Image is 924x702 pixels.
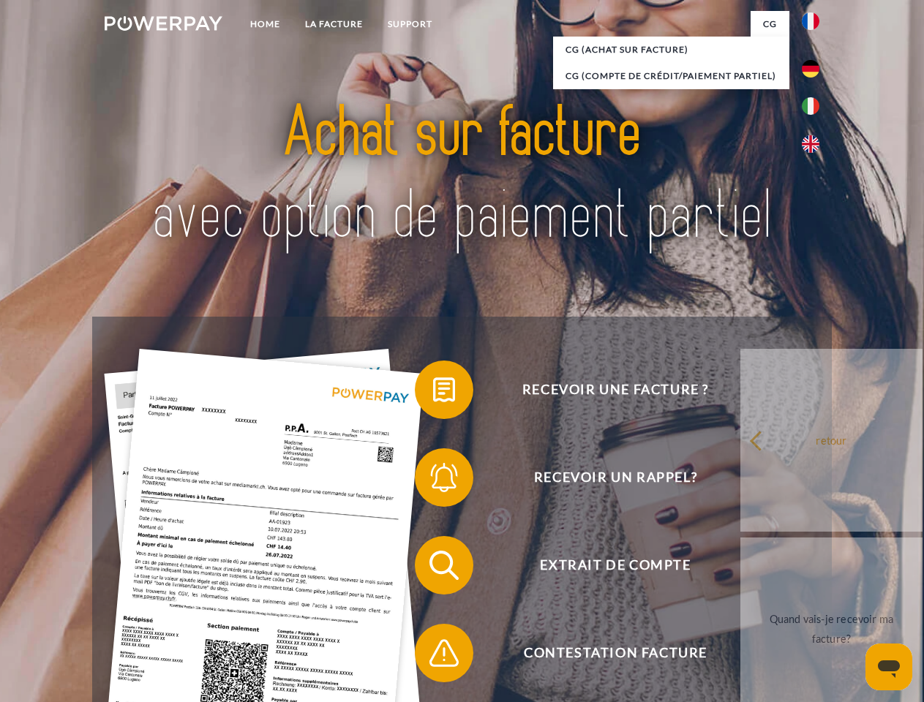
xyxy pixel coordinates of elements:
[105,16,222,31] img: logo-powerpay-white.svg
[238,11,293,37] a: Home
[436,536,795,595] span: Extrait de compte
[415,624,795,682] button: Contestation Facture
[749,609,914,649] div: Quand vais-je recevoir ma facture?
[415,536,795,595] button: Extrait de compte
[426,635,462,671] img: qb_warning.svg
[426,371,462,408] img: qb_bill.svg
[802,60,819,78] img: de
[426,459,462,496] img: qb_bell.svg
[375,11,445,37] a: Support
[415,448,795,507] button: Recevoir un rappel?
[436,448,795,507] span: Recevoir un rappel?
[553,37,789,63] a: CG (achat sur facture)
[293,11,375,37] a: LA FACTURE
[436,624,795,682] span: Contestation Facture
[802,97,819,115] img: it
[415,361,795,419] button: Recevoir une facture ?
[140,70,784,280] img: title-powerpay_fr.svg
[751,11,789,37] a: CG
[426,547,462,584] img: qb_search.svg
[553,63,789,89] a: CG (Compte de crédit/paiement partiel)
[749,430,914,450] div: retour
[436,361,795,419] span: Recevoir une facture ?
[802,135,819,153] img: en
[802,12,819,30] img: fr
[865,643,912,690] iframe: Bouton de lancement de la fenêtre de messagerie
